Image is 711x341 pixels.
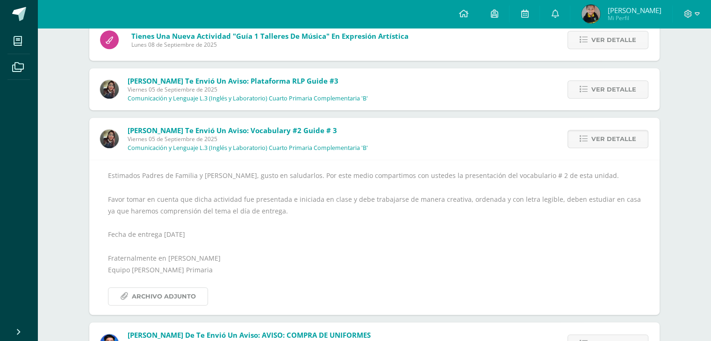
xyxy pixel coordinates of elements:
[108,170,641,305] div: Estimados Padres de Familia y [PERSON_NAME], gusto en saludarlos. Por este medio compartimos con ...
[582,5,600,23] img: 8341187d544a0b6c7f7ca1520b54fcd3.png
[607,14,661,22] span: Mi Perfil
[131,31,409,41] span: Tienes una nueva actividad "Guía 1 talleres de Música" En Expresión Artística
[591,130,636,148] span: Ver detalle
[132,288,196,305] span: Archivo Adjunto
[128,144,368,152] p: Comunicación y Lenguaje L.3 (Inglés y Laboratorio) Cuarto Primaria Complementaria 'B'
[128,330,371,340] span: [PERSON_NAME] de te envió un aviso: AVISO: COMPRA DE UNIFORMES
[591,81,636,98] span: Ver detalle
[128,135,368,143] span: Viernes 05 de Septiembre de 2025
[591,31,636,49] span: Ver detalle
[128,126,337,135] span: [PERSON_NAME] te envió un aviso: Vocabulary #2 Guide # 3
[607,6,661,15] span: [PERSON_NAME]
[131,41,409,49] span: Lunes 08 de Septiembre de 2025
[100,80,119,99] img: f727c7009b8e908c37d274233f9e6ae1.png
[100,129,119,148] img: f727c7009b8e908c37d274233f9e6ae1.png
[128,85,368,93] span: Viernes 05 de Septiembre de 2025
[128,76,338,85] span: [PERSON_NAME] te envió un aviso: Plataforma RLP Guide #3
[108,287,208,305] a: Archivo Adjunto
[128,95,368,102] p: Comunicación y Lenguaje L.3 (Inglés y Laboratorio) Cuarto Primaria Complementaria 'B'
